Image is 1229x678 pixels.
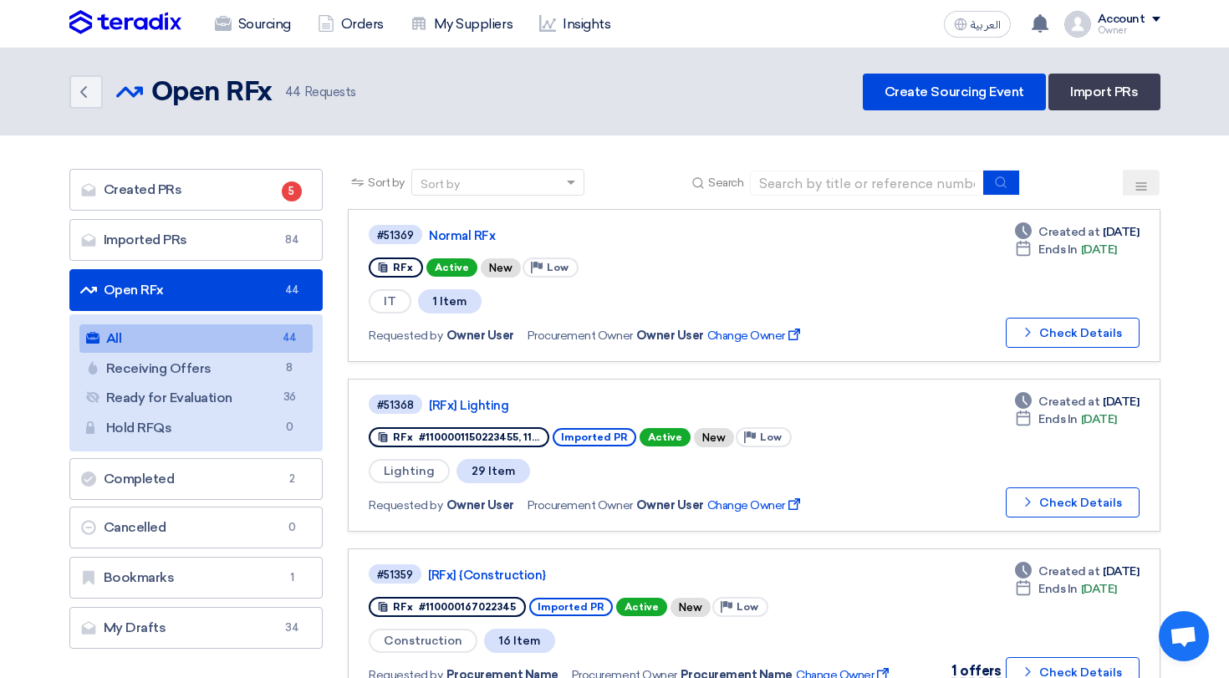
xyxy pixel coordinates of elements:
[377,400,414,410] div: #51368
[69,10,181,35] img: Teradix logo
[285,83,356,102] span: Requests
[421,176,460,193] div: Sort by
[279,359,299,377] span: 8
[547,262,569,273] span: Low
[528,327,633,344] span: Procurement Owner
[419,601,516,613] span: #110000167022345
[1038,563,1099,580] span: Created at
[393,262,413,273] span: RFx
[1159,611,1209,661] div: Open chat
[528,497,633,514] span: Procurement Owner
[279,389,299,406] span: 36
[481,258,521,278] div: New
[456,459,530,483] span: 29 Item
[79,354,314,383] a: Receiving Offers
[1006,487,1140,517] button: Check Details
[369,289,411,314] span: IT
[1015,410,1117,428] div: [DATE]
[418,289,482,314] span: 1 Item
[69,458,324,500] a: Completed2
[428,568,846,583] a: [RFx] {Construction}
[69,507,324,548] a: Cancelled0
[69,169,324,211] a: Created PRs5
[1038,223,1099,241] span: Created at
[636,497,704,514] span: Owner User
[279,419,299,436] span: 0
[616,598,667,616] span: Active
[282,519,302,536] span: 0
[369,459,450,483] span: Lighting
[201,6,304,43] a: Sourcing
[368,174,405,191] span: Sort by
[529,598,613,616] span: Imported PR
[282,569,302,586] span: 1
[526,6,624,43] a: Insights
[671,598,711,617] div: New
[944,11,1011,38] button: العربية
[446,327,514,344] span: Owner User
[640,428,691,446] span: Active
[426,258,477,277] span: Active
[393,601,413,613] span: RFx
[369,327,442,344] span: Requested by
[1015,223,1139,241] div: [DATE]
[69,557,324,599] a: Bookmarks1
[1038,410,1078,428] span: Ends In
[282,619,302,636] span: 34
[484,629,555,653] span: 16 Item
[369,629,477,653] span: Construction
[377,569,413,580] div: #51359
[1048,74,1160,110] a: Import PRs
[304,6,397,43] a: Orders
[282,471,302,487] span: 2
[419,431,539,443] span: #1100001150223455, 11...
[369,497,442,514] span: Requested by
[282,181,302,201] span: 5
[279,329,299,347] span: 44
[285,84,301,99] span: 44
[1006,318,1140,348] button: Check Details
[708,174,743,191] span: Search
[971,19,1001,31] span: العربية
[282,232,302,248] span: 84
[69,269,324,311] a: Open RFx44
[69,219,324,261] a: Imported PRs84
[1015,563,1139,580] div: [DATE]
[429,228,847,243] a: Normal RFx
[750,171,984,196] input: Search by title or reference number
[636,327,704,344] span: Owner User
[1038,580,1078,598] span: Ends In
[707,327,803,344] span: Change Owner
[79,384,314,412] a: Ready for Evaluation
[446,497,514,514] span: Owner User
[760,431,782,443] span: Low
[737,601,758,613] span: Low
[1038,393,1099,410] span: Created at
[707,497,803,514] span: Change Owner
[429,398,847,413] a: [RFx] Lighting
[1098,13,1145,27] div: Account
[694,428,734,447] div: New
[1015,393,1139,410] div: [DATE]
[553,428,636,446] span: Imported PR
[151,76,272,110] h2: Open RFx
[1015,241,1117,258] div: [DATE]
[863,74,1046,110] a: Create Sourcing Event
[1015,580,1117,598] div: [DATE]
[1064,11,1091,38] img: profile_test.png
[282,282,302,298] span: 44
[1038,241,1078,258] span: Ends In
[1098,26,1160,35] div: Owner
[79,414,314,442] a: Hold RFQs
[79,324,314,353] a: All
[69,607,324,649] a: My Drafts34
[397,6,526,43] a: My Suppliers
[377,230,414,241] div: #51369
[393,431,413,443] span: RFx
